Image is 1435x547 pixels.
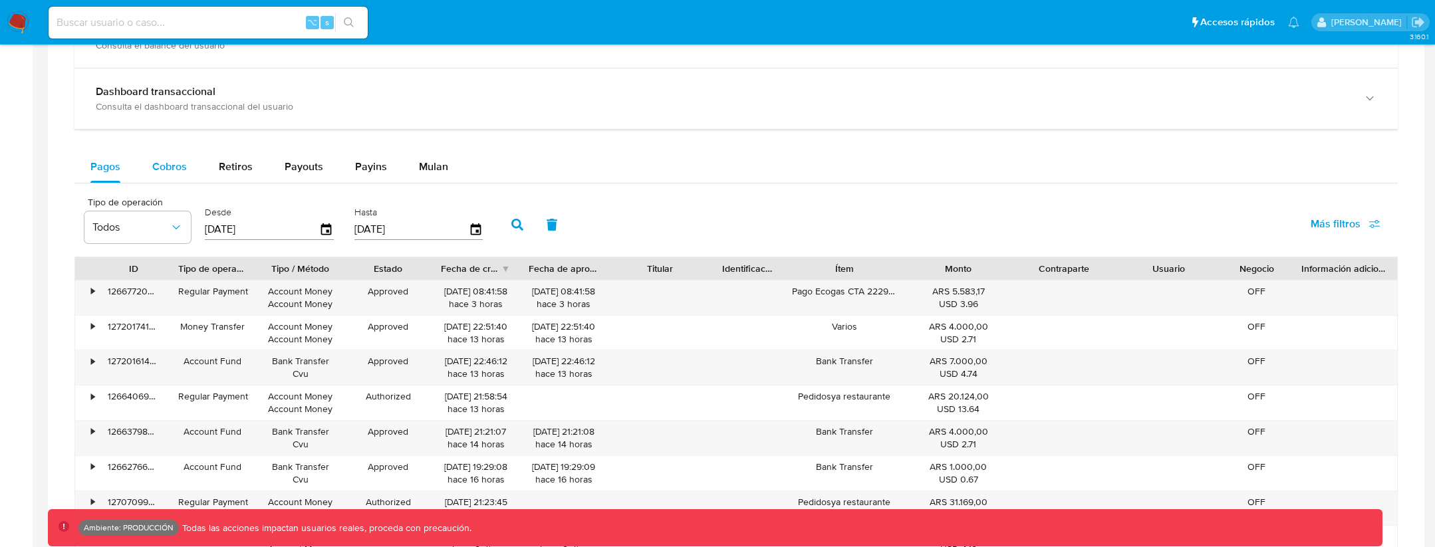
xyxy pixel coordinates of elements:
span: ⌥ [307,16,317,29]
a: Salir [1411,15,1425,29]
a: Notificaciones [1288,17,1299,28]
button: search-icon [335,13,362,32]
span: 3.160.1 [1410,31,1428,42]
p: Todas las acciones impactan usuarios reales, proceda con precaución. [179,522,471,534]
span: Accesos rápidos [1200,15,1275,29]
p: kevin.palacios@mercadolibre.com [1331,16,1406,29]
span: s [325,16,329,29]
p: Ambiente: PRODUCCIÓN [84,525,174,530]
input: Buscar usuario o caso... [49,14,368,31]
